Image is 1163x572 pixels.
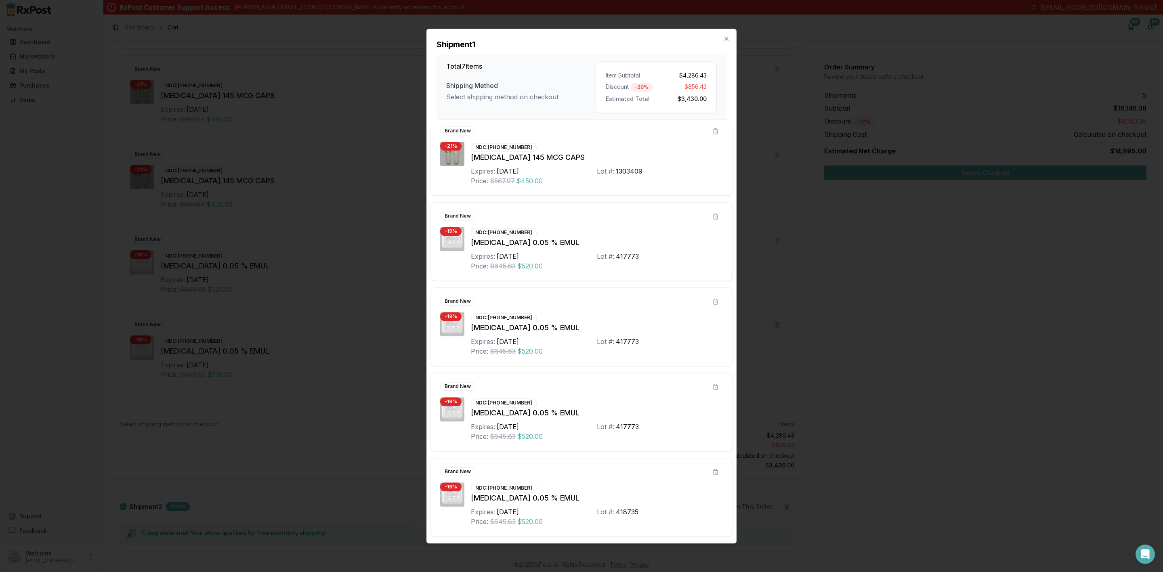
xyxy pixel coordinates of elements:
div: - 19 % [440,227,462,236]
span: $520.00 [517,432,543,441]
div: NDC: [PHONE_NUMBER] [471,143,537,152]
div: [DATE] [497,507,519,517]
div: Brand New [440,126,475,135]
div: Brand New [440,212,475,220]
span: $450.00 [516,176,543,186]
div: Expires: [471,422,495,432]
h3: Total 7 Items [446,61,596,71]
div: 418735 [616,507,638,517]
img: Restasis 0.05 % EMUL [440,482,464,507]
div: Brand New [440,297,475,306]
span: $520.00 [517,346,543,356]
div: Lot #: [597,337,614,346]
div: Lot #: [597,507,614,517]
span: $3,430.00 [678,94,707,102]
div: - 19 % [440,397,462,406]
div: Expires: [471,507,495,517]
div: Price: [471,517,488,526]
div: Price: [471,346,488,356]
h2: Shipment 1 [437,39,726,50]
div: Shipping Method [446,81,596,90]
div: Lot #: [597,166,614,176]
div: Price: [471,261,488,271]
div: [MEDICAL_DATA] 0.05 % EMUL [471,407,723,419]
div: NDC: [PHONE_NUMBER] [471,228,537,237]
div: NDC: [PHONE_NUMBER] [471,484,537,492]
div: - 21 % [440,142,462,151]
img: Restasis 0.05 % EMUL [440,312,464,336]
div: 417773 [616,337,639,346]
div: [DATE] [497,166,519,176]
div: Lot #: [597,251,614,261]
div: Expires: [471,337,495,346]
div: $856.43 [659,83,707,92]
div: $4,286.43 [659,71,707,80]
div: [MEDICAL_DATA] 0.05 % EMUL [471,237,723,248]
div: Brand New [440,382,475,391]
div: [DATE] [497,337,519,346]
span: $645.63 [490,517,516,526]
div: - 20 % [630,83,653,92]
div: - 19 % [440,482,462,491]
span: Discount [606,83,629,92]
span: $645.63 [490,432,516,441]
div: 417773 [616,251,639,261]
span: $645.63 [490,261,516,271]
div: Price: [471,176,488,186]
span: $520.00 [517,261,543,271]
div: [MEDICAL_DATA] 0.05 % EMUL [471,322,723,333]
div: Expires: [471,251,495,261]
span: $520.00 [517,517,543,526]
div: Lot #: [597,422,614,432]
div: NDC: [PHONE_NUMBER] [471,313,537,322]
span: $645.63 [490,346,516,356]
div: Item Subtotal [606,71,653,80]
div: [DATE] [497,251,519,261]
div: [MEDICAL_DATA] 0.05 % EMUL [471,492,723,504]
div: 1303409 [616,166,642,176]
div: - 19 % [440,312,462,321]
div: [MEDICAL_DATA] 145 MCG CAPS [471,152,723,163]
img: Linzess 145 MCG CAPS [440,142,464,166]
div: Expires: [471,166,495,176]
div: [DATE] [497,422,519,432]
div: Price: [471,432,488,441]
div: Select shipping method on checkout [446,92,596,102]
div: NDC: [PHONE_NUMBER] [471,398,537,407]
div: Brand New [440,467,475,476]
span: $567.97 [490,176,515,186]
img: Restasis 0.05 % EMUL [440,227,464,251]
span: Estimated Total [606,94,650,102]
div: 417773 [616,422,639,432]
img: Restasis 0.05 % EMUL [440,397,464,421]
